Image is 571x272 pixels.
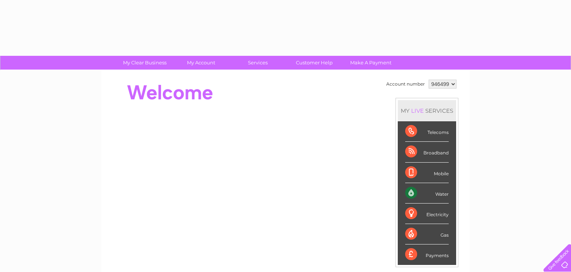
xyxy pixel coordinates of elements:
div: Gas [405,224,449,244]
a: Customer Help [284,56,345,70]
div: Telecoms [405,121,449,142]
div: Water [405,183,449,204]
a: Services [227,56,288,70]
div: Electricity [405,204,449,224]
a: My Clear Business [114,56,175,70]
div: LIVE [410,107,425,114]
a: Make A Payment [340,56,401,70]
a: My Account [171,56,232,70]
div: Broadband [405,142,449,162]
div: Mobile [405,163,449,183]
div: MY SERVICES [398,100,456,121]
td: Account number [384,78,427,90]
div: Payments [405,244,449,265]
